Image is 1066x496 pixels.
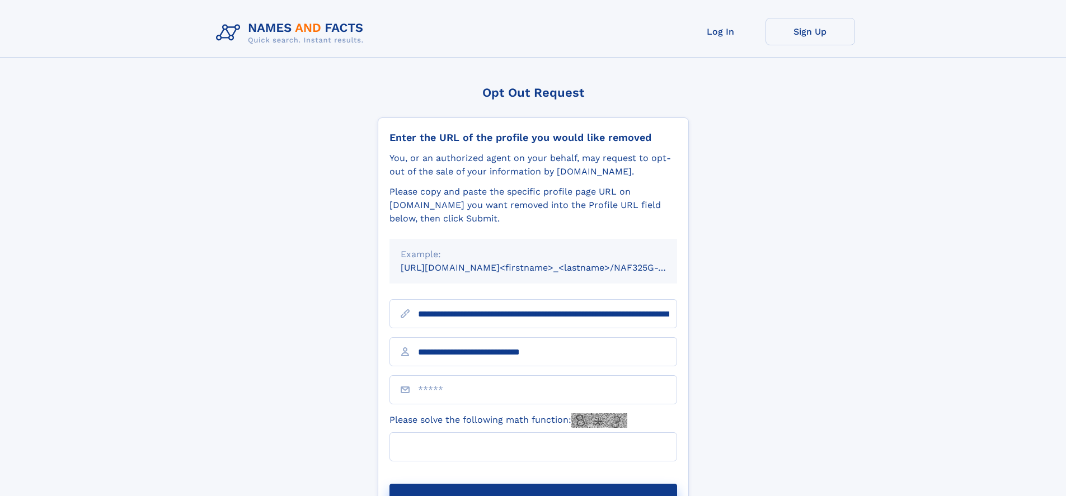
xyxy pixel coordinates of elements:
[766,18,855,45] a: Sign Up
[389,413,627,428] label: Please solve the following math function:
[401,262,698,273] small: [URL][DOMAIN_NAME]<firstname>_<lastname>/NAF325G-xxxxxxxx
[676,18,766,45] a: Log In
[389,152,677,178] div: You, or an authorized agent on your behalf, may request to opt-out of the sale of your informatio...
[212,18,373,48] img: Logo Names and Facts
[389,131,677,144] div: Enter the URL of the profile you would like removed
[401,248,666,261] div: Example:
[378,86,689,100] div: Opt Out Request
[389,185,677,225] div: Please copy and paste the specific profile page URL on [DOMAIN_NAME] you want removed into the Pr...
